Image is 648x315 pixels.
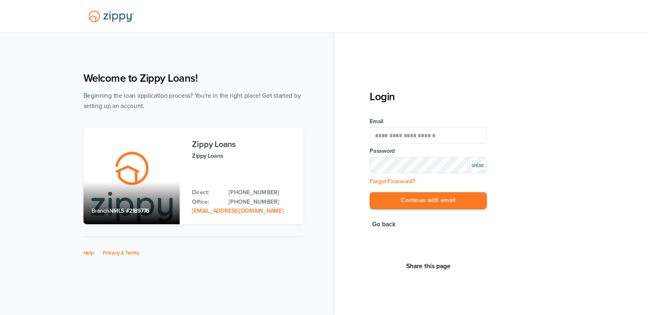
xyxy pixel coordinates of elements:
[192,151,294,161] p: Zippy Loans
[370,157,487,173] input: Input Password
[192,188,220,197] p: Direct:
[370,147,487,155] label: Password
[92,207,110,214] span: Branch
[83,92,301,110] span: Beginning the loan application process? You're in the right place! Get started by setting up an a...
[370,178,415,185] a: Forgot Password?
[103,250,139,256] a: Privacy & Terms
[192,140,294,149] h3: Zippy Loans
[192,198,220,207] p: Office:
[370,90,487,103] h3: Login
[83,72,303,85] h1: Welcome to Zippy Loans!
[229,188,294,197] a: Direct Phone: 512-975-2947
[370,192,487,209] button: Continue with email
[83,7,139,26] img: Lender Logo
[229,198,294,207] a: Office Phone: 512-975-2947
[370,127,487,144] input: Email Address
[83,250,94,256] a: Help
[192,207,283,214] a: Email Address: zippyguide@zippymh.com
[404,262,453,270] button: Share This Page
[370,117,487,126] label: Email
[469,162,486,169] div: SHOW
[109,207,149,214] span: NMLS #2189776
[370,219,398,230] button: Go back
